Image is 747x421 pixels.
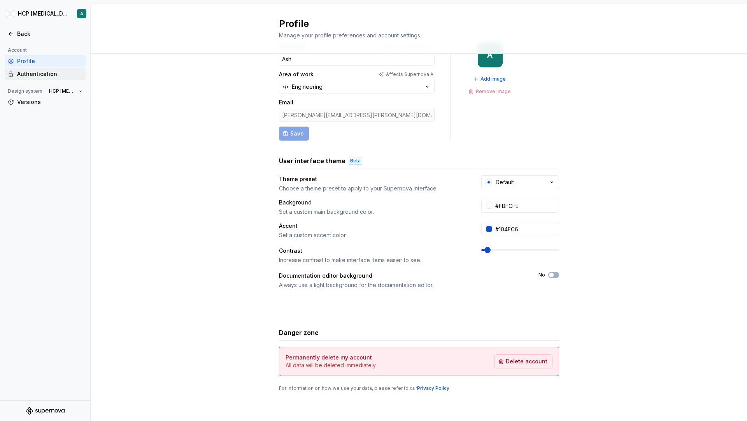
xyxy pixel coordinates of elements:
a: Back [5,28,86,40]
div: Accent [279,222,467,230]
div: Background [279,199,467,206]
input: #104FC6 [492,222,559,236]
span: Add image [480,76,506,82]
button: Default [481,175,559,189]
button: Delete account [494,354,552,368]
span: Delete account [506,358,547,365]
img: 317a9594-9ec3-41ad-b59a-e557b98ff41d.png [5,9,15,18]
label: No [538,272,545,278]
label: Area of work [279,70,314,78]
p: Affects Supernova AI [386,71,435,78]
div: Versions [17,98,82,106]
span: Manage your profile preferences and account settings. [279,32,421,39]
div: Profile [17,57,82,65]
h2: Profile [279,18,550,30]
p: All data will be deleted immediately. [286,361,377,369]
div: Theme preset [279,175,467,183]
a: Profile [5,55,86,67]
div: Beta [349,157,362,165]
div: Set a custom accent color. [279,231,467,239]
a: Privacy Policy [417,385,449,391]
label: Email [279,99,293,106]
div: Account [5,46,30,55]
input: #FFFFFF [492,199,559,213]
div: Engineering [292,83,323,91]
h3: Danger zone [279,328,319,337]
div: A [487,52,493,58]
div: For information on how we use your data, please refer to our . [279,385,559,391]
div: Choose a theme preset to apply to your Supernova interface. [279,185,467,192]
div: Contrast [279,247,467,255]
div: Always use a light background for the documentation editor. [279,281,524,289]
div: Set a custom main background color. [279,208,467,216]
h3: User interface theme [279,156,345,166]
svg: Supernova Logo [26,407,65,415]
div: Documentation editor background [279,272,524,280]
div: Default [496,178,514,186]
span: HCP [MEDICAL_DATA] [49,88,76,94]
div: Back [17,30,82,38]
button: Add image [471,74,509,85]
div: A [80,11,83,17]
a: Authentication [5,68,86,80]
div: Design system [5,86,46,96]
a: Versions [5,96,86,108]
button: HCP [MEDICAL_DATA]A [2,5,89,22]
div: HCP [MEDICAL_DATA] [18,10,68,18]
div: Authentication [17,70,82,78]
div: Increase contrast to make interface items easier to see. [279,256,467,264]
h4: Permanently delete my account [286,354,372,361]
